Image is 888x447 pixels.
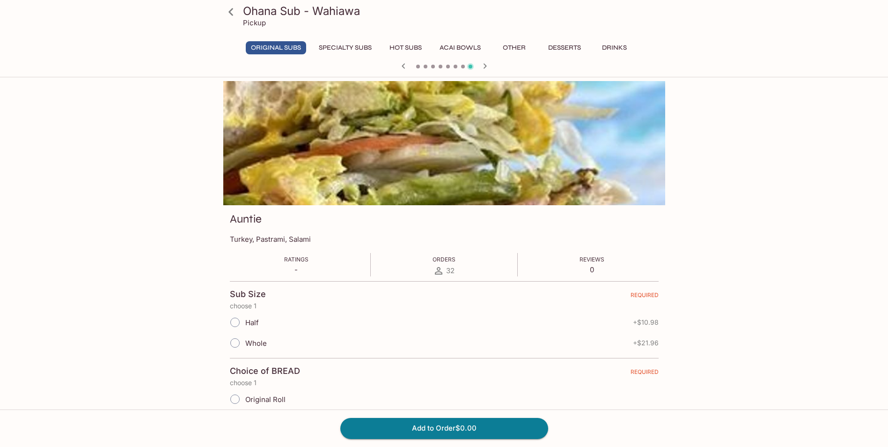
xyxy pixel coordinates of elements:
span: Whole [245,339,267,348]
span: Original Roll [245,395,286,404]
button: Drinks [594,41,636,54]
p: Turkey, Pastrami, Salami [230,235,659,244]
button: Specialty Subs [314,41,377,54]
span: + $10.98 [633,319,659,326]
p: Pickup [243,18,266,27]
span: 32 [446,266,455,275]
span: Reviews [580,256,604,263]
div: Auntie [223,81,665,205]
p: choose 1 [230,302,659,310]
button: Other [493,41,536,54]
h4: Sub Size [230,289,266,299]
p: - [284,265,308,274]
button: Desserts [543,41,586,54]
span: REQUIRED [631,291,659,302]
h3: Ohana Sub - Wahiawa [243,4,661,18]
h3: Auntie [230,212,262,226]
h4: Choice of BREAD [230,366,300,376]
button: Add to Order$0.00 [340,418,548,439]
span: Half [245,318,259,327]
span: Orders [433,256,455,263]
button: Acai Bowls [434,41,486,54]
span: REQUIRED [631,368,659,379]
span: + $21.96 [633,339,659,347]
button: Hot Subs [384,41,427,54]
p: 0 [580,265,604,274]
p: choose 1 [230,379,659,387]
span: Ratings [284,256,308,263]
button: Original Subs [246,41,306,54]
